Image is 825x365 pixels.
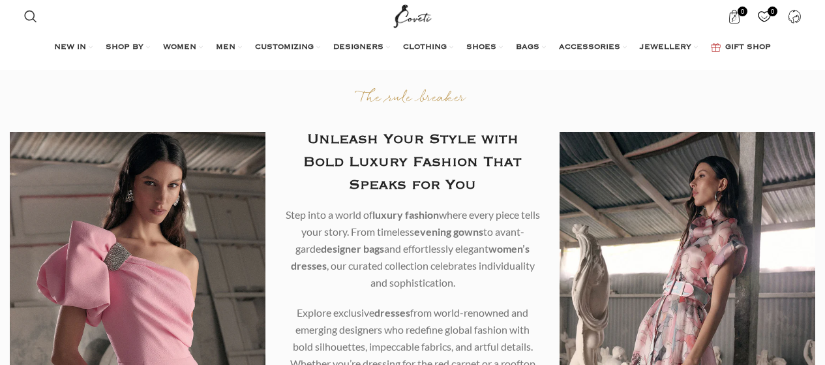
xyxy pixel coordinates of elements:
span: JEWELLERY [640,42,691,53]
a: WOMEN [163,35,203,61]
a: CUSTOMIZING [255,35,320,61]
a: Search [18,3,44,29]
span: ACCESSORIES [559,42,620,53]
span: SHOES [466,42,496,53]
a: CLOTHING [403,35,453,61]
span: 0 [738,7,747,16]
p: Step into a world of where every piece tells your story. From timeless to avant-garde and effortl... [285,206,541,291]
a: SHOES [466,35,503,61]
b: women’s dresses [291,242,530,272]
a: SHOP BY [106,35,150,61]
span: GIFT SHOP [725,42,771,53]
a: DESIGNERS [333,35,390,61]
a: 0 [751,3,778,29]
h2: Unleash Your Style with Bold Luxury Fashion That Speaks for You [285,128,541,197]
b: evening gowns [414,225,483,238]
a: JEWELLERY [640,35,698,61]
span: CUSTOMIZING [255,42,314,53]
span: NEW IN [54,42,86,53]
a: MEN [216,35,242,61]
a: Site logo [391,10,434,21]
span: WOMEN [163,42,196,53]
span: SHOP BY [106,42,143,53]
span: CLOTHING [403,42,447,53]
a: BAGS [516,35,546,61]
b: dresses [374,306,410,319]
p: The rule breaker [285,89,541,108]
span: BAGS [516,42,539,53]
div: My Wishlist [751,3,778,29]
img: GiftBag [711,43,721,52]
a: GIFT SHOP [711,35,771,61]
a: NEW IN [54,35,93,61]
span: DESIGNERS [333,42,383,53]
div: Main navigation [18,35,808,61]
span: 0 [768,7,777,16]
a: 0 [721,3,748,29]
b: luxury fashion [372,208,439,221]
b: designer bags [321,242,384,255]
span: MEN [216,42,235,53]
a: ACCESSORIES [559,35,627,61]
